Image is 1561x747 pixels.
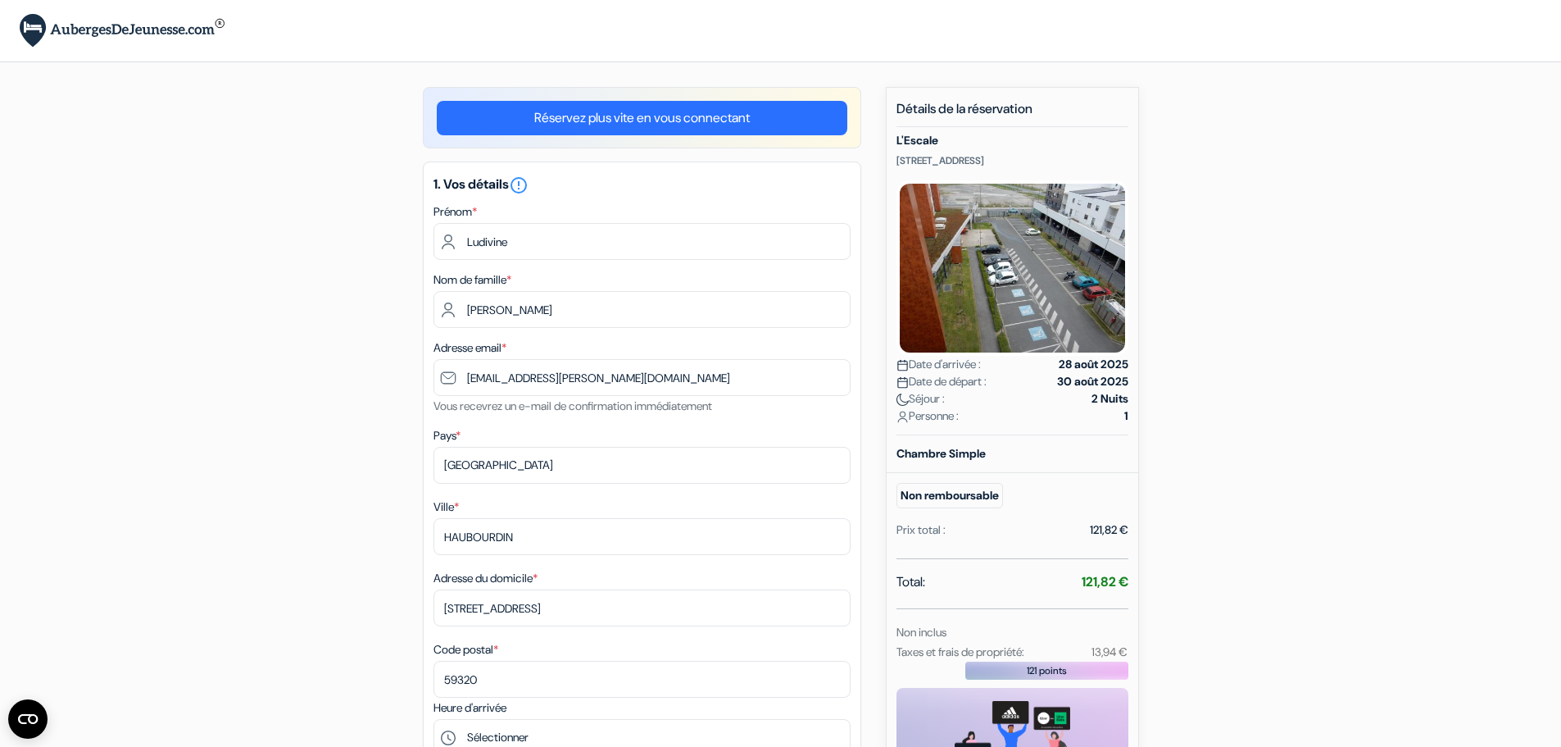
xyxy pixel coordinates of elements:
label: Pays [433,427,461,444]
label: Adresse du domicile [433,570,538,587]
i: error_outline [509,175,529,195]
img: user_icon.svg [896,411,909,423]
a: Réservez plus vite en vous connectant [437,101,847,135]
img: AubergesDeJeunesse.com [20,14,225,48]
small: Vous recevrez un e-mail de confirmation immédiatement [433,399,712,413]
b: Chambre Simple [896,446,986,461]
label: Nom de famille [433,271,511,289]
small: Non inclus [896,625,946,640]
input: Entrez votre prénom [433,223,851,260]
span: Date de départ : [896,373,987,390]
label: Adresse email [433,339,506,357]
p: [STREET_ADDRESS] [896,154,1128,167]
span: Personne : [896,408,959,425]
strong: 28 août 2025 [1059,356,1128,373]
strong: 30 août 2025 [1057,373,1128,390]
a: error_outline [509,175,529,193]
label: Heure d'arrivée [433,699,506,717]
small: 13,94 € [1091,645,1128,659]
strong: 2 Nuits [1091,390,1128,408]
div: 121,82 € [1090,522,1128,539]
input: Entrer adresse e-mail [433,359,851,396]
span: Séjour : [896,390,945,408]
button: Ouvrir le widget CMP [8,699,48,739]
div: Prix total : [896,522,946,539]
span: 121 points [1027,663,1067,678]
label: Ville [433,499,459,516]
strong: 121,82 € [1082,573,1128,590]
label: Code postal [433,641,498,658]
img: moon.svg [896,394,909,406]
label: Prénom [433,203,477,221]
small: Non remboursable [896,483,1003,508]
span: Total: [896,572,925,592]
h5: Détails de la réservation [896,101,1128,127]
small: Taxes et frais de propriété: [896,645,1024,659]
img: calendar.svg [896,359,909,371]
input: Entrer le nom de famille [433,291,851,328]
img: calendar.svg [896,376,909,389]
strong: 1 [1124,408,1128,425]
h5: 1. Vos détails [433,175,851,195]
span: Date d'arrivée : [896,356,981,373]
h5: L'Escale [896,134,1128,148]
